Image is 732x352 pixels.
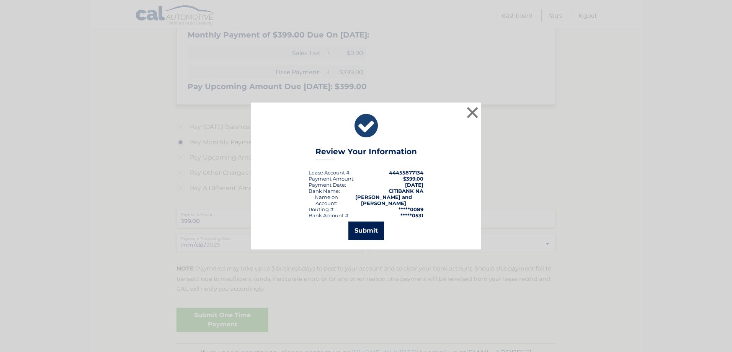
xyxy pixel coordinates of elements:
strong: 44455877134 [389,169,423,176]
span: $399.00 [403,176,423,182]
div: Lease Account #: [309,169,351,176]
strong: CITIBANK NA [389,188,423,194]
button: Submit [348,222,384,240]
div: Name on Account: [309,194,344,206]
div: Bank Account #: [309,212,350,218]
h3: Review Your Information [315,147,417,160]
strong: [PERSON_NAME] and [PERSON_NAME] [355,194,412,206]
span: [DATE] [405,182,423,188]
div: Bank Name: [309,188,340,194]
div: Routing #: [309,206,335,212]
div: : [309,182,346,188]
div: Payment Amount: [309,176,355,182]
button: × [465,105,480,120]
span: Payment Date [309,182,345,188]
